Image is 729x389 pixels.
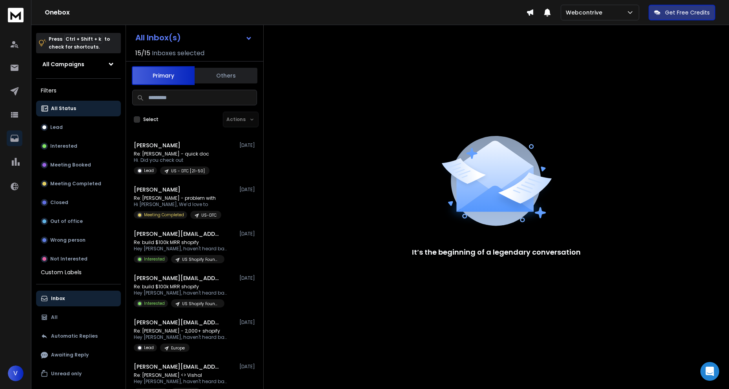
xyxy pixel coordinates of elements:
[134,151,210,157] p: Re: [PERSON_NAME] - quick doc
[134,363,220,371] h1: [PERSON_NAME][EMAIL_ADDRESS][DOMAIN_NAME]
[51,371,82,377] p: Unread only
[36,56,121,72] button: All Campaigns
[51,314,58,320] p: All
[50,218,83,224] p: Out of office
[50,162,91,168] p: Meeting Booked
[36,138,121,154] button: Interested
[239,319,257,326] p: [DATE]
[36,101,121,116] button: All Status
[134,290,228,296] p: Hey [PERSON_NAME], haven't heard back
[144,345,154,351] p: Lead
[135,34,181,42] h1: All Inbox(s)
[42,60,84,68] h1: All Campaigns
[36,232,121,248] button: Wrong person
[41,268,82,276] h3: Custom Labels
[36,213,121,229] button: Out of office
[45,8,526,17] h1: Onebox
[134,378,228,385] p: Hey [PERSON_NAME], haven't heard back
[51,105,76,112] p: All Status
[129,30,259,45] button: All Inbox(s)
[36,366,121,382] button: Unread only
[36,291,121,306] button: Inbox
[239,275,257,281] p: [DATE]
[36,85,121,96] h3: Filters
[182,301,220,307] p: US Shopify Founders
[134,186,180,194] h1: [PERSON_NAME]
[36,328,121,344] button: Automatic Replies
[144,168,154,174] p: Lead
[36,157,121,173] button: Meeting Booked
[566,9,605,16] p: Webcontrive
[134,157,210,163] p: Hi. Did you check out
[8,8,24,22] img: logo
[36,309,121,325] button: All
[50,181,101,187] p: Meeting Completed
[134,141,180,149] h1: [PERSON_NAME]
[36,251,121,267] button: Not Interested
[201,212,217,218] p: US-DTC
[134,230,220,238] h1: [PERSON_NAME][EMAIL_ADDRESS][DOMAIN_NAME]
[649,5,715,20] button: Get Free Credits
[134,334,228,340] p: Hey [PERSON_NAME], haven't heard back
[36,195,121,210] button: Closed
[144,256,165,262] p: Interested
[51,295,65,302] p: Inbox
[36,119,121,135] button: Lead
[36,176,121,192] button: Meeting Completed
[239,142,257,148] p: [DATE]
[51,352,89,358] p: Awaiting Reply
[50,124,63,130] p: Lead
[239,186,257,193] p: [DATE]
[64,34,102,43] span: Ctrl + Shift + k
[134,246,228,252] p: Hey [PERSON_NAME], haven't heard back
[134,195,221,201] p: Re: [PERSON_NAME] - problem with
[239,231,257,237] p: [DATE]
[50,199,68,206] p: Closed
[49,35,110,51] p: Press to check for shortcuts.
[134,328,228,334] p: Re: [PERSON_NAME] - 2,000+ shopify
[134,201,221,208] p: Hi [PERSON_NAME], We’d love to
[50,237,86,243] p: Wrong person
[144,300,165,306] p: Interested
[144,212,184,218] p: Meeting Completed
[50,256,87,262] p: Not Interested
[36,347,121,363] button: Awaiting Reply
[134,372,228,378] p: Re: [PERSON_NAME] <> Vishal
[412,247,581,258] p: It’s the beginning of a legendary conversation
[8,365,24,381] button: V
[132,66,195,85] button: Primary
[134,274,220,282] h1: [PERSON_NAME][EMAIL_ADDRESS][DOMAIN_NAME]
[182,257,220,262] p: US Shopify Founders
[50,143,77,149] p: Interested
[171,168,205,174] p: US - DTC [21-50]
[51,333,98,339] p: Automatic Replies
[239,364,257,370] p: [DATE]
[700,362,719,381] div: Open Intercom Messenger
[665,9,710,16] p: Get Free Credits
[135,49,150,58] span: 15 / 15
[152,49,204,58] h3: Inboxes selected
[171,345,185,351] p: Europe
[143,116,159,123] label: Select
[195,67,257,84] button: Others
[134,239,228,246] p: Re: build $100k MRR shopify
[134,318,220,326] h1: [PERSON_NAME][EMAIL_ADDRESS][DOMAIN_NAME]
[134,284,228,290] p: Re: build $100k MRR shopify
